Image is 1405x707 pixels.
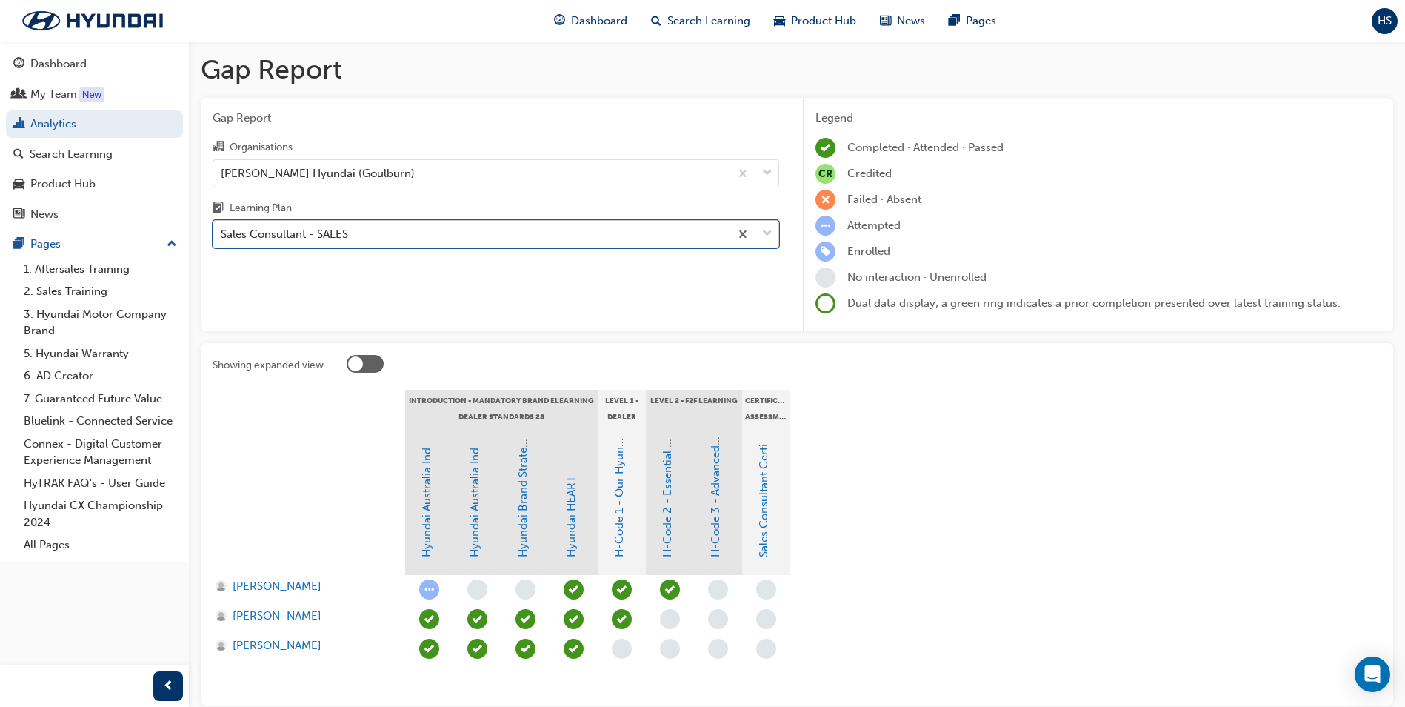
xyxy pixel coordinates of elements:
[847,141,1004,154] span: Completed · Attended · Passed
[564,476,578,557] a: Hyundai HEART
[612,580,632,600] span: learningRecordVerb_ATTEND-icon
[660,580,680,600] span: learningRecordVerb_ATTEND-icon
[774,12,785,30] span: car-icon
[6,47,183,230] button: DashboardMy TeamAnalyticsSearch LearningProduct HubNews
[897,13,925,30] span: News
[233,608,321,625] span: [PERSON_NAME]
[1378,13,1392,30] span: HS
[756,580,776,600] span: learningRecordVerb_NONE-icon
[405,390,598,427] div: Introduction - Mandatory Brand eLearning Dealer Standards 28
[18,433,183,472] a: Connex - Digital Customer Experience Management
[13,208,24,222] span: news-icon
[6,230,183,258] button: Pages
[937,6,1008,36] a: pages-iconPages
[30,176,96,193] div: Product Hub
[18,303,183,342] a: 3. Hyundai Motor Company Brand
[18,388,183,411] a: 7. Guaranteed Future Value
[639,6,762,36] a: search-iconSearch Learning
[163,677,174,696] span: prev-icon
[564,580,584,600] span: learningRecordVerb_COMPLETE-icon
[30,206,59,223] div: News
[467,609,487,629] span: learningRecordVerb_COMPLETE-icon
[30,146,113,163] div: Search Learning
[216,608,391,625] a: [PERSON_NAME]
[7,5,178,36] img: Trak
[13,148,24,162] span: search-icon
[708,609,728,629] span: learningRecordVerb_NONE-icon
[221,165,415,182] div: [PERSON_NAME] Hyundai (Goulburn)
[6,81,183,108] a: My Team
[230,201,292,216] div: Learning Plan
[467,580,487,600] span: learningRecordVerb_NONE-icon
[216,578,391,595] a: [PERSON_NAME]
[515,609,535,629] span: learningRecordVerb_COMPLETE-icon
[221,226,348,243] div: Sales Consultant - SALES
[815,268,835,288] span: learningRecordVerb_NONE-icon
[18,280,183,303] a: 2. Sales Training
[1372,8,1398,34] button: HS
[762,6,868,36] a: car-iconProduct Hub
[515,580,535,600] span: learningRecordVerb_NONE-icon
[868,6,937,36] a: news-iconNews
[660,609,680,629] span: learningRecordVerb_NONE-icon
[419,580,439,600] span: learningRecordVerb_ATTEMPT-icon
[815,242,835,262] span: learningRecordVerb_ENROLL-icon
[667,13,750,30] span: Search Learning
[213,358,324,373] div: Showing expanded view
[564,609,584,629] span: learningRecordVerb_COMPLETE-icon
[815,190,835,210] span: learningRecordVerb_FAIL-icon
[6,170,183,198] a: Product Hub
[660,639,680,659] span: learningRecordVerb_NONE-icon
[571,13,627,30] span: Dashboard
[6,141,183,168] a: Search Learning
[13,118,24,131] span: chart-icon
[791,13,856,30] span: Product Hub
[13,58,24,71] span: guage-icon
[847,296,1341,310] span: Dual data display; a green ring indicates a prior completion presented over latest training status.
[847,219,901,232] span: Attempted
[742,390,790,427] div: Certification Assessment
[30,86,77,103] div: My Team
[467,639,487,659] span: learningRecordVerb_COMPLETE-icon
[554,12,565,30] span: guage-icon
[708,639,728,659] span: learningRecordVerb_NONE-icon
[661,393,674,557] a: H-Code 2 - Essential Sales Skills
[18,534,183,557] a: All Pages
[233,578,321,595] span: [PERSON_NAME]
[515,639,535,659] span: learningRecordVerb_PASS-icon
[651,12,661,30] span: search-icon
[230,140,293,155] div: Organisations
[13,238,24,251] span: pages-icon
[949,12,960,30] span: pages-icon
[79,87,104,102] div: Tooltip anchor
[756,639,776,659] span: learningRecordVerb_NONE-icon
[6,110,183,138] a: Analytics
[213,202,224,216] span: learningplan-icon
[847,245,890,258] span: Enrolled
[18,365,183,388] a: 6. AD Creator
[201,53,1393,86] h1: Gap Report
[757,342,770,557] a: Sales Consultant Certification Assessment
[708,580,728,600] span: learningRecordVerb_NONE-icon
[598,390,646,427] div: Level 1 - Dealer Standards 26 - Mandatory Sales Consultant Training
[612,639,632,659] span: learningRecordVerb_NONE-icon
[18,342,183,365] a: 5. Hyundai Warranty
[6,201,183,228] a: News
[815,216,835,236] span: learningRecordVerb_ATTEMPT-icon
[18,494,183,534] a: Hyundai CX Championship 2024
[18,258,183,281] a: 1. Aftersales Training
[419,639,439,659] span: learningRecordVerb_COMPLETE-icon
[18,410,183,433] a: Bluelink - Connected Service
[847,167,892,180] span: Credited
[233,637,321,654] span: [PERSON_NAME]
[815,164,835,184] span: null-icon
[880,12,891,30] span: news-icon
[646,390,742,427] div: Level 2 - F2F Learning
[167,235,177,254] span: up-icon
[213,110,779,127] span: Gap Report
[612,609,632,629] span: learningRecordVerb_ATTEND-icon
[30,56,87,73] div: Dashboard
[815,138,835,158] span: learningRecordVerb_COMPLETE-icon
